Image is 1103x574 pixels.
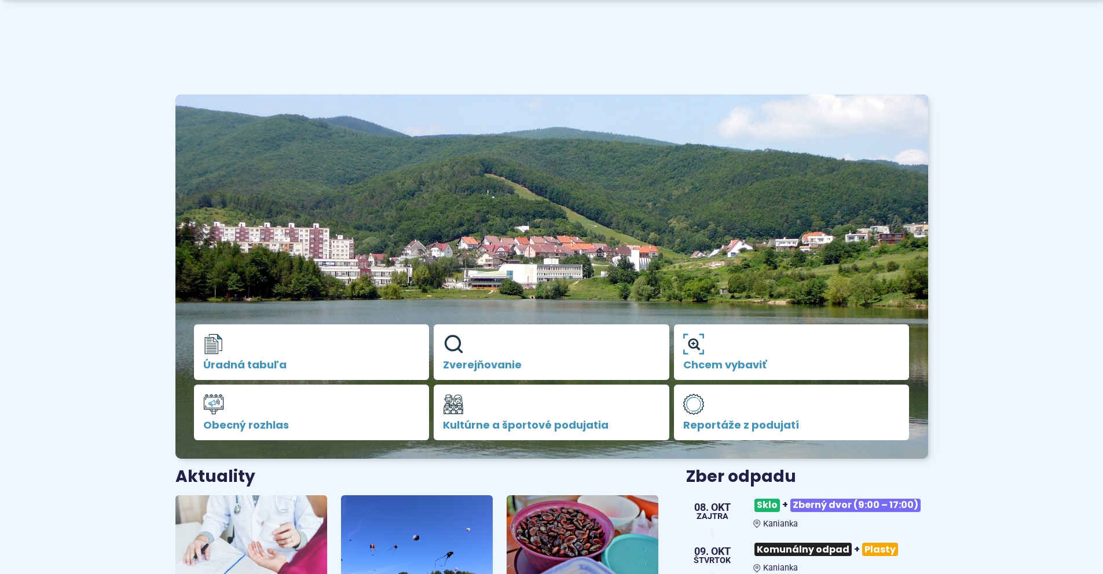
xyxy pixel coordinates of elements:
span: Reportáže z podujatí [683,419,900,431]
span: Kanianka [763,563,798,573]
a: Sklo+Zberný dvor (9:00 – 17:00) Kanianka 08. okt Zajtra [686,494,928,529]
span: Zverejňovanie [443,359,660,371]
a: Zverejňovanie [434,324,669,380]
a: Kultúrne a športové podujatia [434,385,669,440]
span: Chcem vybaviť [683,359,900,371]
span: štvrtok [694,557,731,565]
span: 08. okt [694,502,731,513]
a: Komunálny odpad+Plasty Kanianka 09. okt štvrtok [686,538,928,573]
span: 09. okt [694,546,731,557]
span: Plasty [862,543,898,556]
a: Úradná tabuľa [194,324,430,380]
h3: Aktuality [175,468,255,486]
h3: + [753,494,928,517]
span: Úradná tabuľa [203,359,420,371]
h3: Zber odpadu [686,468,928,486]
span: Zberný dvor (9:00 – 17:00) [790,499,921,512]
a: Reportáže z podujatí [674,385,910,440]
a: Obecný rozhlas [194,385,430,440]
h3: + [753,538,928,561]
span: Kultúrne a športové podujatia [443,419,660,431]
span: Zajtra [694,513,731,521]
span: Kanianka [763,519,798,529]
span: Sklo [754,499,780,512]
span: Obecný rozhlas [203,419,420,431]
a: Chcem vybaviť [674,324,910,380]
span: Komunálny odpad [754,543,852,556]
